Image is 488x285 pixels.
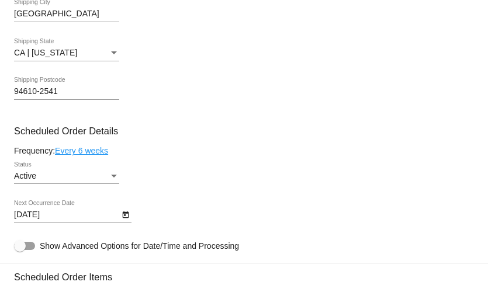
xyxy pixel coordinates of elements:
[14,126,474,137] h3: Scheduled Order Details
[14,172,119,181] mat-select: Status
[55,146,108,155] a: Every 6 weeks
[14,171,36,180] span: Active
[14,263,474,283] h3: Scheduled Order Items
[40,240,239,252] span: Show Advanced Options for Date/Time and Processing
[14,87,119,96] input: Shipping Postcode
[119,208,131,220] button: Open calendar
[14,210,119,220] input: Next Occurrence Date
[14,146,474,155] div: Frequency:
[14,48,77,57] span: CA | [US_STATE]
[14,48,119,58] mat-select: Shipping State
[14,9,119,19] input: Shipping City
